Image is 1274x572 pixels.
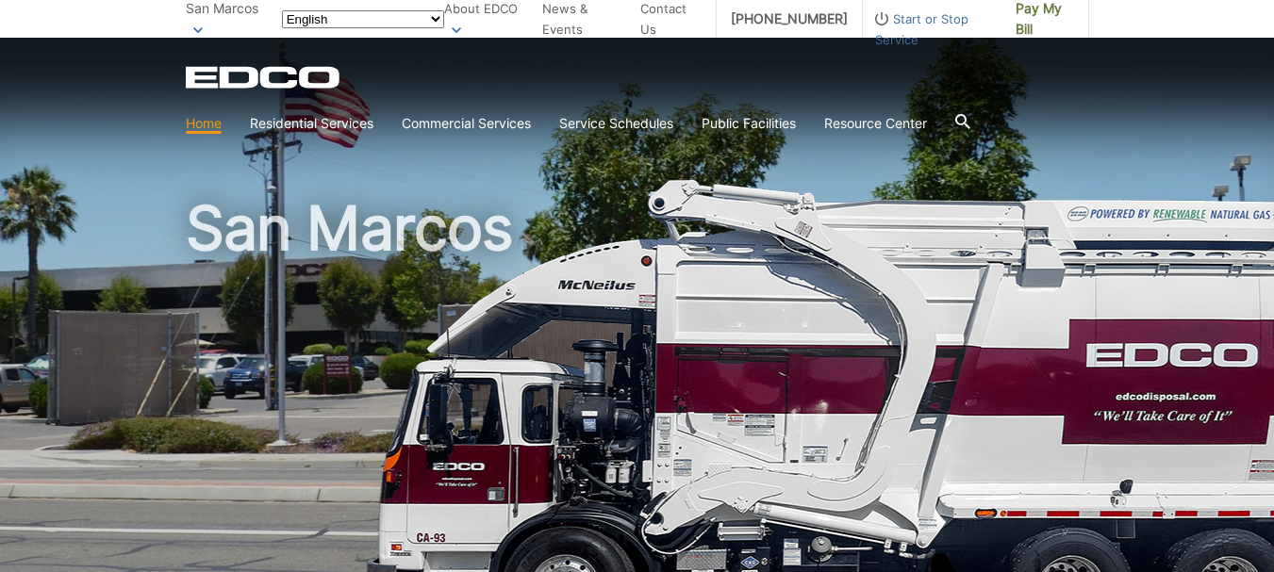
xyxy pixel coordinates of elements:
a: Resource Center [824,113,927,134]
select: Select a language [282,10,444,28]
a: Public Facilities [702,113,796,134]
a: Residential Services [250,113,373,134]
a: Service Schedules [559,113,673,134]
a: Commercial Services [402,113,531,134]
a: Home [186,113,222,134]
a: EDCD logo. Return to the homepage. [186,66,342,89]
